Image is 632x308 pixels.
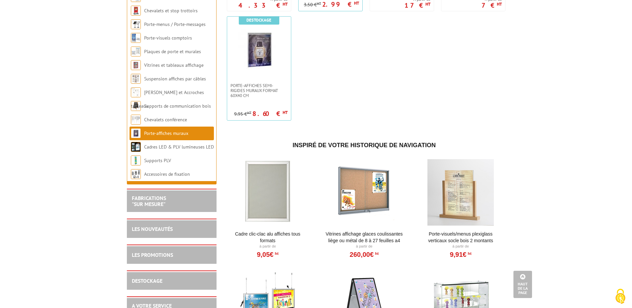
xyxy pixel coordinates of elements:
a: Accessoires de fixation [144,171,190,177]
a: DESTOCKAGE [132,277,162,284]
img: Porte-visuels comptoirs [131,33,141,43]
p: À partir de [420,244,502,249]
a: Supports PLV [144,157,171,163]
a: Cadre Clic-Clac Alu affiches tous formats [227,231,309,244]
sup: HT [283,110,288,115]
a: Porte-affiches semi-rigides muraux format 60x40 cm [227,83,291,98]
a: Chevalets conférence [144,117,187,123]
p: À partir de [227,244,309,249]
img: Chevalets et stop trottoirs [131,6,141,16]
b: Destockage [246,17,271,23]
a: Cadres LED & PLV lumineuses LED [144,144,214,150]
img: Suspension affiches par câbles [131,74,141,84]
p: 7 € [482,3,502,7]
img: Accessoires de fixation [131,169,141,179]
a: Suspension affiches par câbles [144,76,206,82]
img: Plaques de porte et murales [131,47,141,56]
a: Vitrines et tableaux affichage [144,62,204,68]
a: LES NOUVEAUTÉS [132,226,173,232]
a: Plaques de porte et murales [144,49,201,54]
sup: HT [317,1,321,6]
img: Cookies (fenêtre modale) [612,288,629,305]
sup: HT [425,1,430,7]
p: 2.99 € [322,2,359,6]
p: À partir de [323,244,405,249]
a: Chevalets et stop trottoirs [144,8,198,14]
sup: HT [497,1,502,7]
a: Haut de la page [513,271,532,298]
p: 17 € [405,3,430,7]
a: LES PROMOTIONS [132,252,173,258]
p: 8.60 € [252,112,288,116]
sup: HT [283,1,288,7]
a: Porte-visuels comptoirs [144,35,192,41]
img: Vitrines et tableaux affichage [131,60,141,70]
a: FABRICATIONS"Sur Mesure" [132,195,166,207]
a: [PERSON_NAME] et Accroches tableaux [131,89,204,109]
p: 3.50 € [304,2,321,7]
sup: HT [466,251,471,256]
a: Porte-affiches muraux [144,130,188,136]
img: Porte-menus / Porte-messages [131,19,141,29]
a: Porte-menus / Porte-messages [144,21,206,27]
a: 9,05€HT [257,253,278,257]
span: Porte-affiches semi-rigides muraux format 60x40 cm [230,83,288,98]
a: Supports de communication bois [144,103,211,109]
a: Porte-Visuels/Menus Plexiglass Verticaux Socle Bois 2 Montants [420,231,502,244]
a: 9,91€HT [450,253,471,257]
img: Supports PLV [131,155,141,165]
sup: HT [273,251,278,256]
img: Porte-affiches muraux [131,128,141,138]
a: 260,00€HT [350,253,379,257]
a: Vitrines affichage glaces coulissantes liège ou métal de 8 à 27 feuilles A4 [323,231,405,244]
button: Cookies (fenêtre modale) [609,285,632,308]
sup: HT [247,110,251,115]
span: Inspiré de votre historique de navigation [293,142,436,149]
img: Chevalets conférence [131,115,141,125]
p: 9.95 € [234,112,251,117]
p: 4.33 € [238,3,288,7]
img: Cadres LED & PLV lumineuses LED [131,142,141,152]
img: Porte-affiches semi-rigides muraux format 60x40 cm [236,27,282,73]
sup: HT [374,251,379,256]
img: Cimaises et Accroches tableaux [131,87,141,97]
sup: HT [354,0,359,6]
